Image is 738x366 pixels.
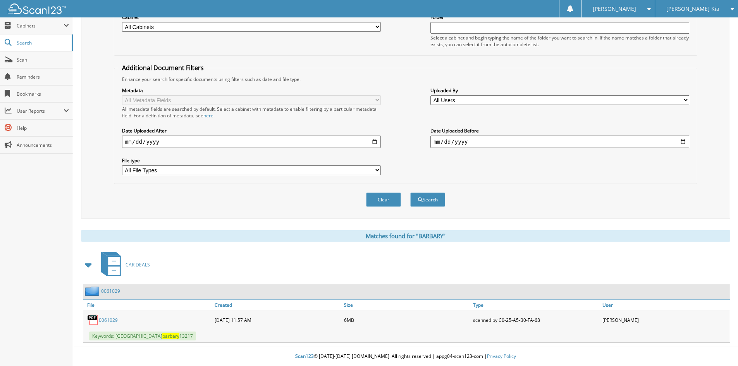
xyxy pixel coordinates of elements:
span: [PERSON_NAME] [593,7,636,11]
span: [PERSON_NAME] Kia [666,7,719,11]
span: Reminders [17,74,69,80]
span: User Reports [17,108,64,114]
input: end [430,136,689,148]
img: scan123-logo-white.svg [8,3,66,14]
label: File type [122,157,381,164]
a: 0061029 [101,288,120,294]
a: 0061029 [99,317,118,323]
a: File [83,300,213,310]
label: Uploaded By [430,87,689,94]
label: Date Uploaded After [122,127,381,134]
input: start [122,136,381,148]
button: Search [410,192,445,207]
div: Select a cabinet and begin typing the name of the folder you want to search in. If the name match... [430,34,689,48]
div: 6MB [342,312,471,328]
span: Announcements [17,142,69,148]
span: Keywords: [GEOGRAPHIC_DATA] 13217 [89,332,196,340]
span: Search [17,40,68,46]
span: barbary [162,333,179,339]
span: Cabinets [17,22,64,29]
a: Created [213,300,342,310]
div: © [DATE]-[DATE] [DOMAIN_NAME]. All rights reserved | appg04-scan123-com | [73,347,738,366]
div: All metadata fields are searched by default. Select a cabinet with metadata to enable filtering b... [122,106,381,119]
div: [PERSON_NAME] [600,312,730,328]
span: Bookmarks [17,91,69,97]
div: Matches found for "BARBARY" [81,230,730,242]
legend: Additional Document Filters [118,64,208,72]
a: CAR DEALS [96,249,150,280]
img: PDF.png [87,314,99,326]
img: folder2.png [85,286,101,296]
div: Enhance your search for specific documents using filters such as date and file type. [118,76,693,82]
a: Privacy Policy [487,353,516,359]
label: Date Uploaded Before [430,127,689,134]
div: [DATE] 11:57 AM [213,312,342,328]
div: scanned by C0-25-A5-B0-FA-68 [471,312,600,328]
a: Size [342,300,471,310]
span: Scan123 [295,353,314,359]
span: Help [17,125,69,131]
iframe: Chat Widget [699,329,738,366]
span: CAR DEALS [126,261,150,268]
a: here [203,112,213,119]
label: Metadata [122,87,381,94]
span: Scan [17,57,69,63]
button: Clear [366,192,401,207]
a: Type [471,300,600,310]
a: User [600,300,730,310]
